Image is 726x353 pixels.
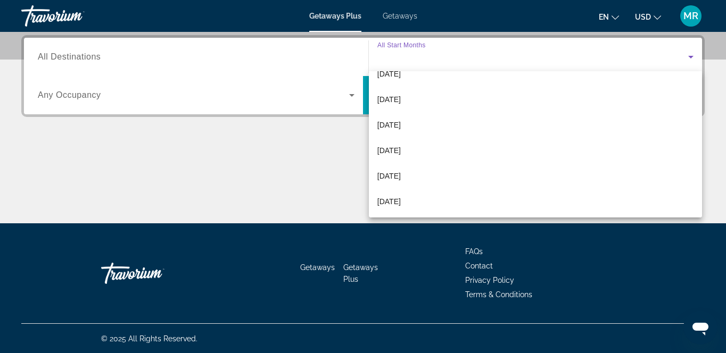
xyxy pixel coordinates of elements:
[377,144,401,157] span: [DATE]
[377,170,401,182] span: [DATE]
[377,68,401,80] span: [DATE]
[377,119,401,131] span: [DATE]
[377,195,401,208] span: [DATE]
[377,93,401,106] span: [DATE]
[683,310,717,344] iframe: Button to launch messaging window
